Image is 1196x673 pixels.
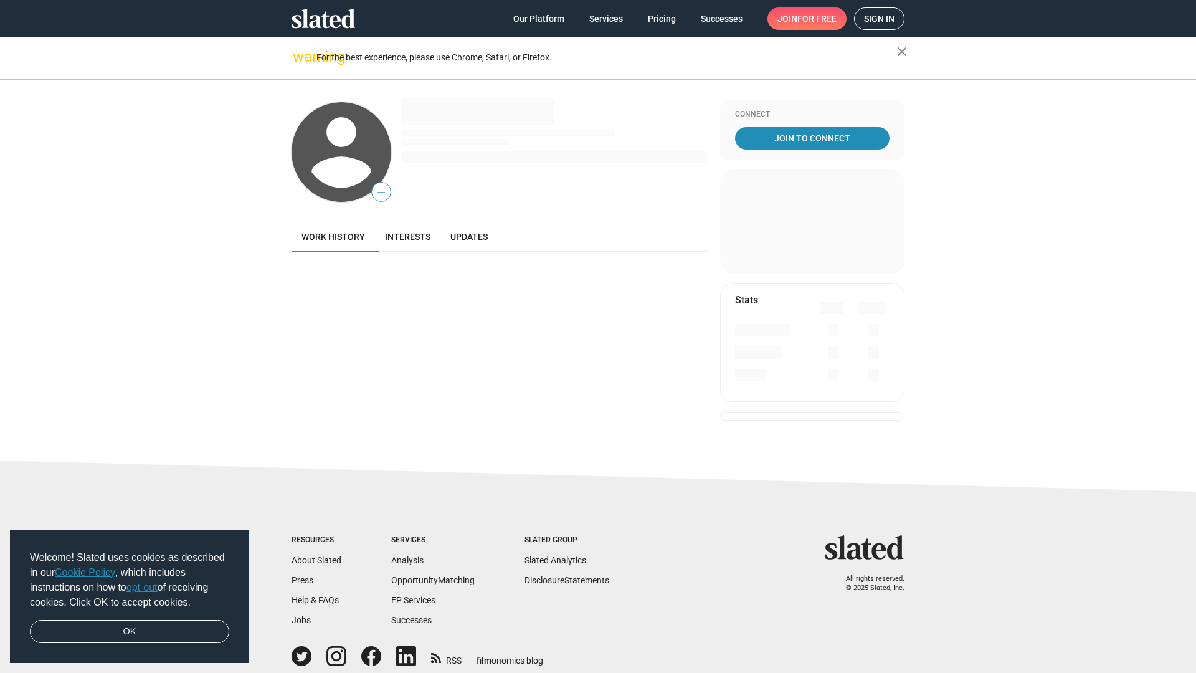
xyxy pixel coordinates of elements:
[503,7,574,30] a: Our Platform
[293,49,308,64] mat-icon: warning
[431,647,462,667] a: RSS
[638,7,686,30] a: Pricing
[391,575,475,585] a: OpportunityMatching
[292,615,311,625] a: Jobs
[513,7,564,30] span: Our Platform
[55,567,115,578] a: Cookie Policy
[833,575,904,593] p: All rights reserved. © 2025 Slated, Inc.
[735,294,758,307] mat-card-title: Stats
[777,7,837,30] span: Join
[316,49,897,66] div: For the best experience, please use Chrome, Safari, or Firefox.
[292,222,375,252] a: Work history
[391,595,435,605] a: EP Services
[854,7,904,30] a: Sign in
[691,7,752,30] a: Successes
[701,7,743,30] span: Successes
[30,550,229,610] span: Welcome! Slated uses cookies as described in our , which includes instructions on how to of recei...
[797,7,837,30] span: for free
[372,184,391,201] span: —
[440,222,498,252] a: Updates
[735,110,890,120] div: Connect
[10,530,249,664] div: cookieconsent
[126,582,158,593] a: opt-out
[375,222,440,252] a: Interests
[391,535,475,545] div: Services
[477,645,543,667] a: filmonomics blog
[292,595,339,605] a: Help & FAQs
[767,7,847,30] a: Joinfor free
[292,575,313,585] a: Press
[589,7,623,30] span: Services
[391,555,424,565] a: Analysis
[30,620,229,644] a: dismiss cookie message
[292,535,341,545] div: Resources
[391,615,432,625] a: Successes
[477,656,491,666] span: film
[524,555,586,565] a: Slated Analytics
[524,575,609,585] a: DisclosureStatements
[895,44,909,59] mat-icon: close
[385,232,430,242] span: Interests
[292,555,341,565] a: About Slated
[864,8,895,29] span: Sign in
[524,535,609,545] div: Slated Group
[648,7,676,30] span: Pricing
[301,232,365,242] span: Work history
[735,127,890,150] a: Join To Connect
[738,127,887,150] span: Join To Connect
[450,232,488,242] span: Updates
[579,7,633,30] a: Services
